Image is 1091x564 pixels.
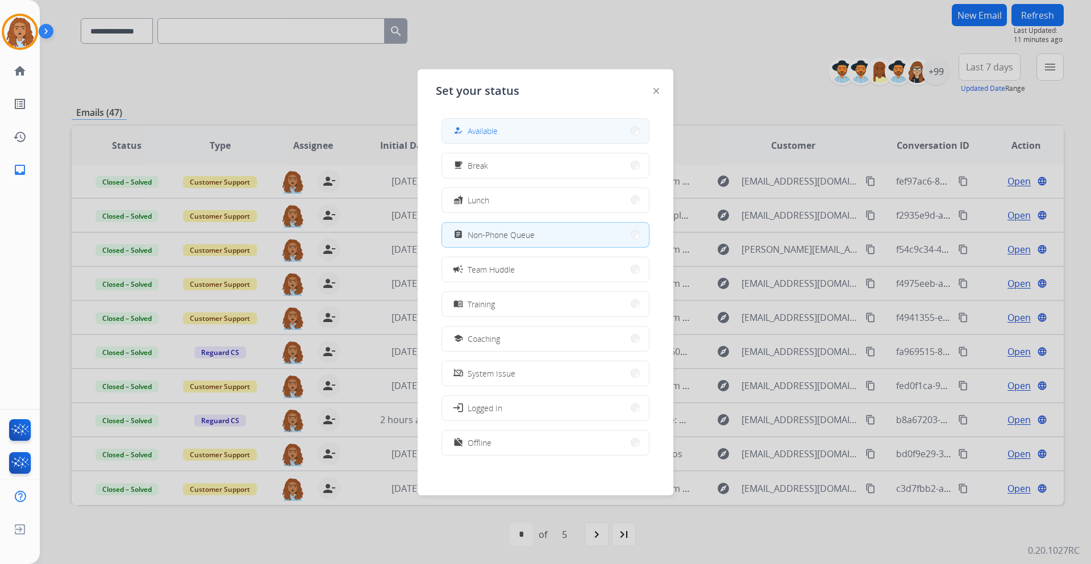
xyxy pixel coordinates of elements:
[453,161,463,170] mat-icon: free_breakfast
[468,298,495,310] span: Training
[13,64,27,78] mat-icon: home
[453,126,463,136] mat-icon: how_to_reg
[468,160,488,172] span: Break
[453,299,463,309] mat-icon: menu_book
[453,195,463,205] mat-icon: fastfood
[13,130,27,144] mat-icon: history
[468,437,492,449] span: Offline
[442,327,649,351] button: Coaching
[4,16,36,48] img: avatar
[442,396,649,420] button: Logged In
[453,230,463,240] mat-icon: assignment
[468,125,498,137] span: Available
[468,367,515,379] span: System Issue
[452,264,464,275] mat-icon: campaign
[653,88,659,94] img: close-button
[436,83,519,99] span: Set your status
[453,438,463,448] mat-icon: work_off
[453,334,463,344] mat-icon: school
[1028,544,1080,557] p: 0.20.1027RC
[13,163,27,177] mat-icon: inbox
[442,361,649,386] button: System Issue
[453,369,463,378] mat-icon: phonelink_off
[442,223,649,247] button: Non-Phone Queue
[468,194,489,206] span: Lunch
[452,402,464,413] mat-icon: login
[468,402,502,414] span: Logged In
[468,333,500,345] span: Coaching
[442,119,649,143] button: Available
[468,264,515,275] span: Team Huddle
[442,257,649,282] button: Team Huddle
[442,188,649,212] button: Lunch
[13,97,27,111] mat-icon: list_alt
[442,292,649,316] button: Training
[468,229,535,241] span: Non-Phone Queue
[442,153,649,178] button: Break
[442,431,649,455] button: Offline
